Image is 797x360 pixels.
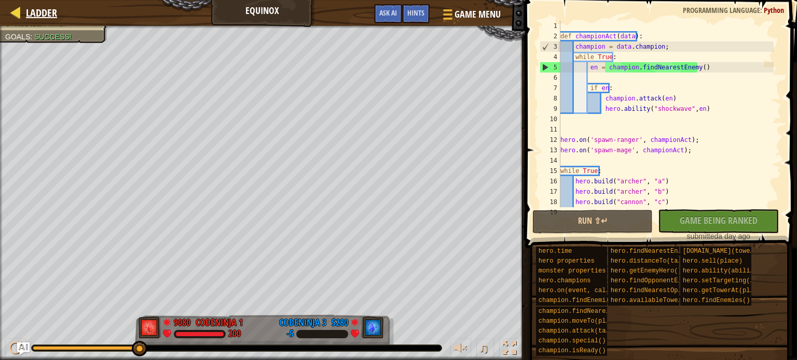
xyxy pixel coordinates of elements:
div: 14 [540,155,560,166]
span: submitted [687,232,719,240]
span: Goals [5,33,30,41]
span: Success! [34,33,72,41]
span: hero.findNearestEnemy() [611,248,697,255]
div: 10 [540,114,560,124]
span: Programming language [683,5,760,15]
span: champion.findEnemies() [539,297,621,304]
span: hero.distanceTo(target) [611,257,697,265]
span: Ask AI [379,8,397,18]
span: champion.moveTo(place) [539,318,621,325]
button: Ask AI [374,4,402,23]
span: Ladder [26,6,57,20]
span: Python [764,5,784,15]
div: 8 [540,93,560,104]
div: 18 [540,197,560,207]
button: Run ⇧↵ [532,210,653,234]
img: thang_avatar_frame.png [361,316,384,338]
button: Ask AI [17,342,30,355]
span: hero.findEnemies() [683,297,750,304]
div: 3 [540,41,560,52]
span: hero.findNearestOpponentEnemy() [611,287,726,294]
div: -5 [286,329,294,339]
img: thang_avatar_frame.png [139,316,161,338]
button: Adjust volume [450,339,471,360]
span: hero.on(event, callback) [539,287,628,294]
button: Toggle fullscreen [499,339,520,360]
div: 16 [540,176,560,186]
div: 6 [540,73,560,83]
div: 7 [540,83,560,93]
div: 19 [540,207,560,218]
div: 9 [540,104,560,114]
span: champion.attack(target) [539,327,625,335]
span: Game Menu [455,8,501,21]
span: champion.special() [539,337,606,344]
span: hero.champions [539,277,591,284]
div: a day ago [663,231,774,241]
div: 1 [540,21,560,31]
div: 5 [540,62,560,73]
span: : [30,33,34,41]
span: Hints [407,8,424,18]
span: monster properties [539,267,606,275]
span: hero.availableTowerTypes [611,297,700,304]
span: hero.getEnemyHero() [611,267,682,275]
div: 9080 [174,316,190,325]
div: 2 [540,31,560,41]
span: hero.findOpponentEnemies() [611,277,708,284]
div: CodeNinja 3 [279,316,326,329]
span: champion.isReady() [539,347,606,354]
a: Ladder [21,6,57,20]
div: 15 [540,166,560,176]
div: 5280 [332,316,348,325]
div: 17 [540,186,560,197]
span: ♫ [478,340,489,356]
div: 200 [228,329,241,339]
span: champion.findNearestEnemy() [539,308,639,315]
div: CodeNinja 1 [196,316,243,329]
div: 13 [540,145,560,155]
div: 11 [540,124,560,135]
span: hero properties [539,257,595,265]
span: hero.time [539,248,572,255]
span: : [760,5,764,15]
div: 12 [540,135,560,145]
button: Ctrl + P: Play [5,339,26,360]
span: hero.getTowerAt(place) [683,287,765,294]
button: Game Menu [435,4,507,28]
span: hero.sell(place) [683,257,743,265]
div: 4 [540,52,560,62]
button: ♫ [476,339,494,360]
